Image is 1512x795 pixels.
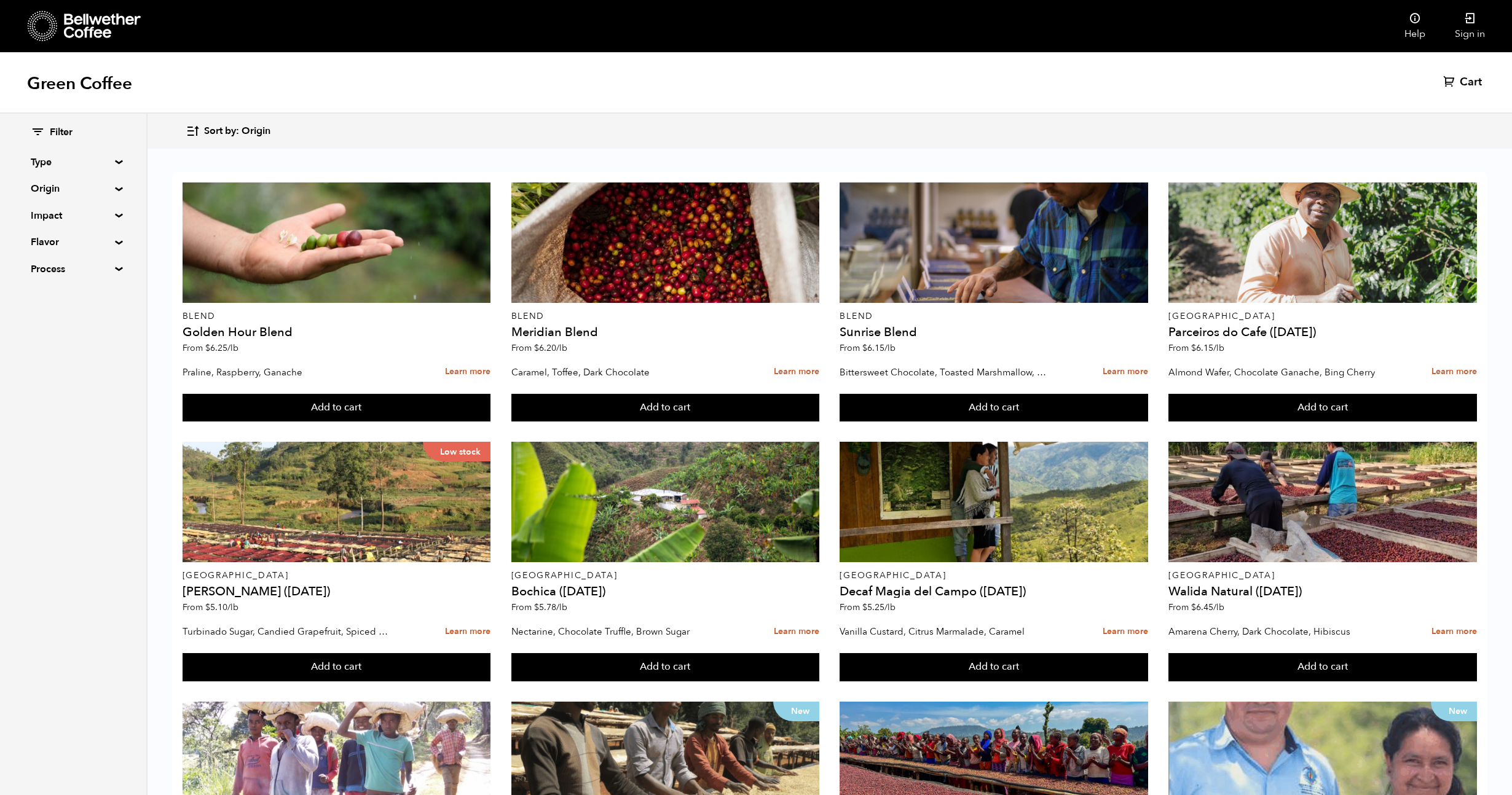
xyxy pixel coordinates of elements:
[773,702,819,721] p: New
[445,359,490,385] a: Learn more
[227,601,238,613] span: /lb
[1431,702,1477,721] p: New
[205,342,210,354] span: $
[511,571,820,580] p: [GEOGRAPHIC_DATA]
[511,653,820,681] button: Add to cart
[862,601,867,613] span: $
[205,601,238,613] bdi: 5.10
[840,571,1148,580] p: [GEOGRAPHIC_DATA]
[183,394,491,422] button: Add to cart
[1213,342,1224,354] span: /lb
[205,601,210,613] span: $
[204,125,270,138] span: Sort by: Origin
[884,342,896,354] span: /lb
[1168,585,1477,598] h4: Walida Natural ([DATE])
[534,601,567,613] bdi: 5.78
[31,262,116,276] summary: Process
[1191,601,1196,613] span: $
[840,312,1148,321] p: Blend
[774,619,819,645] a: Learn more
[534,342,567,354] bdi: 6.20
[534,601,539,613] span: $
[511,394,820,422] button: Add to cart
[556,342,567,354] span: /lb
[1103,619,1148,645] a: Learn more
[31,181,116,196] summary: Origin
[183,601,238,613] span: From
[1168,342,1224,354] span: From
[840,653,1148,681] button: Add to cart
[840,394,1148,422] button: Add to cart
[1213,601,1224,613] span: /lb
[186,117,270,146] button: Sort by: Origin
[862,342,867,354] span: $
[840,622,1049,641] p: Vanilla Custard, Citrus Marmalade, Caramel
[183,622,392,641] p: Turbinado Sugar, Candied Grapefruit, Spiced Plum
[1168,394,1477,422] button: Add to cart
[511,622,721,641] p: Nectarine, Chocolate Truffle, Brown Sugar
[1168,622,1378,641] p: Amarena Cherry, Dark Chocolate, Hibiscus
[862,601,896,613] bdi: 5.25
[511,312,820,321] p: Blend
[1168,312,1477,321] p: [GEOGRAPHIC_DATA]
[1168,363,1378,382] p: Almond Wafer, Chocolate Ganache, Bing Cherry
[31,155,116,170] summary: Type
[511,326,820,339] h4: Meridian Blend
[1191,342,1224,354] bdi: 6.15
[511,585,820,598] h4: Bochica ([DATE])
[423,442,490,461] p: Low stock
[1460,75,1482,90] span: Cart
[1168,571,1477,580] p: [GEOGRAPHIC_DATA]
[1191,342,1196,354] span: $
[840,585,1148,598] h4: Decaf Magia del Campo ([DATE])
[205,342,238,354] bdi: 6.25
[1431,619,1477,645] a: Learn more
[183,585,491,598] h4: [PERSON_NAME] ([DATE])
[862,342,896,354] bdi: 6.15
[27,72,132,95] h1: Green Coffee
[183,326,491,339] h4: Golden Hour Blend
[556,601,567,613] span: /lb
[1431,359,1477,385] a: Learn more
[445,619,490,645] a: Learn more
[31,235,116,249] summary: Flavor
[227,342,238,354] span: /lb
[511,342,567,354] span: From
[1168,326,1477,339] h4: Parceiros do Cafe ([DATE])
[50,126,73,139] span: Filter
[183,342,238,354] span: From
[1443,75,1485,90] a: Cart
[183,363,392,382] p: Praline, Raspberry, Ganache
[1103,359,1148,385] a: Learn more
[840,363,1049,382] p: Bittersweet Chocolate, Toasted Marshmallow, Candied Orange, Praline
[183,442,491,562] a: Low stock
[840,326,1148,339] h4: Sunrise Blend
[1191,601,1224,613] bdi: 6.45
[183,571,491,580] p: [GEOGRAPHIC_DATA]
[31,208,116,223] summary: Impact
[511,363,721,382] p: Caramel, Toffee, Dark Chocolate
[884,601,896,613] span: /lb
[183,653,491,681] button: Add to cart
[183,312,491,321] p: Blend
[1168,601,1224,613] span: From
[1168,653,1477,681] button: Add to cart
[534,342,539,354] span: $
[840,601,896,613] span: From
[840,342,896,354] span: From
[774,359,819,385] a: Learn more
[511,601,567,613] span: From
